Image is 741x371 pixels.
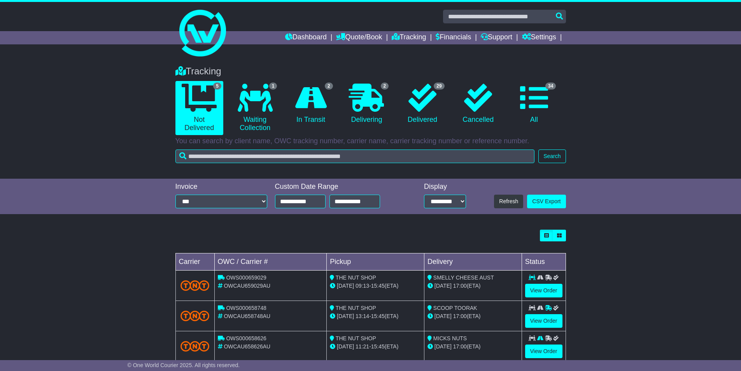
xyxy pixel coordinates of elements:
[525,345,562,358] a: View Order
[226,335,266,341] span: OWS000658626
[327,253,424,271] td: Pickup
[172,66,570,77] div: Tracking
[481,31,512,44] a: Support
[287,81,335,127] a: 2 In Transit
[381,83,389,90] span: 2
[545,83,556,90] span: 34
[175,253,214,271] td: Carrier
[453,343,467,350] span: 17:00
[453,283,467,289] span: 17:00
[453,313,467,319] span: 17:00
[180,341,210,352] img: TNT_Domestic.png
[275,183,400,191] div: Custom Date Range
[527,195,566,208] a: CSV Export
[224,313,270,319] span: OWCAU658748AU
[213,83,221,90] span: 5
[226,274,266,281] span: OWS000659029
[330,343,421,351] div: - (ETA)
[433,274,494,281] span: SMELLY CHEESE AUST
[454,81,502,127] a: Cancelled
[337,343,354,350] span: [DATE]
[427,282,519,290] div: (ETA)
[336,335,376,341] span: THE NUT SHOP
[180,311,210,321] img: TNT_Domestic.png
[427,312,519,320] div: (ETA)
[398,81,446,127] a: 29 Delivered
[424,183,466,191] div: Display
[525,314,562,328] a: View Order
[128,362,240,368] span: © One World Courier 2025. All rights reserved.
[371,283,385,289] span: 15:45
[522,253,566,271] td: Status
[510,81,558,127] a: 34 All
[434,283,452,289] span: [DATE]
[538,149,566,163] button: Search
[269,83,277,90] span: 1
[522,31,556,44] a: Settings
[436,31,471,44] a: Financials
[175,81,223,135] a: 5 Not Delivered
[175,183,267,191] div: Invoice
[434,83,444,90] span: 29
[433,335,467,341] span: MICKS NUTS
[214,253,327,271] td: OWC / Carrier #
[371,343,385,350] span: 15:45
[433,305,477,311] span: SCOOP TOORAK
[224,283,270,289] span: OWCAU659029AU
[180,280,210,291] img: TNT_Domestic.png
[337,283,354,289] span: [DATE]
[336,274,376,281] span: THE NUT SHOP
[427,343,519,351] div: (ETA)
[424,253,522,271] td: Delivery
[337,313,354,319] span: [DATE]
[434,313,452,319] span: [DATE]
[356,343,369,350] span: 11:21
[330,312,421,320] div: - (ETA)
[226,305,266,311] span: OWS000658748
[494,195,523,208] button: Refresh
[371,313,385,319] span: 15:45
[231,81,279,135] a: 1 Waiting Collection
[434,343,452,350] span: [DATE]
[330,282,421,290] div: - (ETA)
[336,31,382,44] a: Quote/Book
[356,313,369,319] span: 13:14
[175,137,566,146] p: You can search by client name, OWC tracking number, carrier name, carrier tracking number or refe...
[525,284,562,297] a: View Order
[356,283,369,289] span: 09:13
[325,83,333,90] span: 2
[224,343,270,350] span: OWCAU658626AU
[336,305,376,311] span: THE NUT SHOP
[343,81,391,127] a: 2 Delivering
[285,31,327,44] a: Dashboard
[392,31,426,44] a: Tracking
